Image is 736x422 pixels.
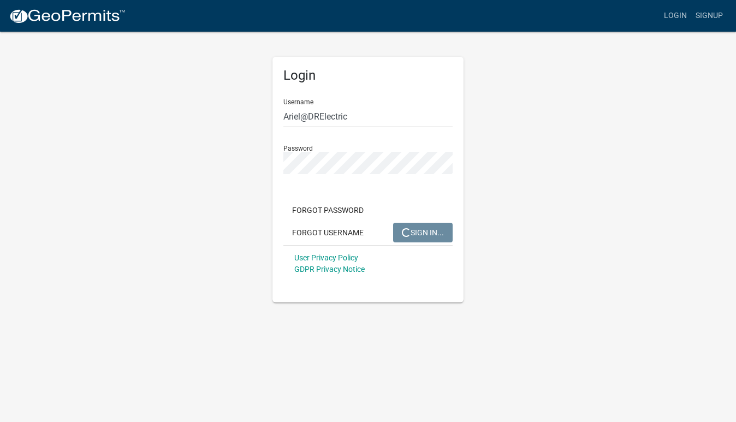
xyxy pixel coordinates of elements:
[294,253,358,262] a: User Privacy Policy
[393,223,453,242] button: SIGN IN...
[660,5,691,26] a: Login
[402,228,444,236] span: SIGN IN...
[294,265,365,274] a: GDPR Privacy Notice
[691,5,727,26] a: Signup
[283,200,372,220] button: Forgot Password
[283,223,372,242] button: Forgot Username
[283,68,453,84] h5: Login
